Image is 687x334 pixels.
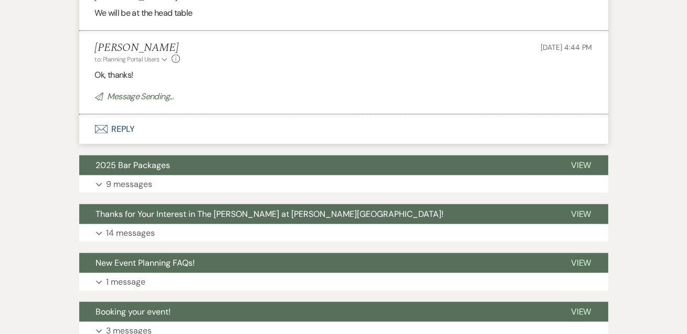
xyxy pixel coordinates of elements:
span: to: Planning Portal Users [95,55,160,64]
button: View [554,253,608,273]
button: 1 message [79,273,608,291]
button: Booking your event! [79,302,554,322]
p: 14 messages [107,226,155,240]
button: 2025 Bar Packages [79,155,554,175]
button: Thanks for Your Interest in The [PERSON_NAME] at [PERSON_NAME][GEOGRAPHIC_DATA]! [79,204,554,224]
button: to: Planning Portal Users [95,55,170,64]
button: View [554,155,608,175]
button: Reply [79,114,608,144]
p: Message Sending... [95,90,593,103]
p: 9 messages [107,178,153,191]
span: [DATE] 4:44 PM [541,43,592,52]
button: 9 messages [79,175,608,193]
span: Booking your event! [96,306,171,317]
button: View [554,302,608,322]
h5: [PERSON_NAME] [95,41,181,55]
button: 14 messages [79,224,608,242]
p: 1 message [107,275,146,289]
span: Thanks for Your Interest in The [PERSON_NAME] at [PERSON_NAME][GEOGRAPHIC_DATA]! [96,208,444,220]
div: We will be at the head table [95,6,593,20]
span: View [571,208,591,220]
span: New Event Planning FAQs! [96,257,195,268]
span: View [571,306,591,317]
span: View [571,257,591,268]
p: Ok, thanks! [95,68,593,82]
span: 2025 Bar Packages [96,160,171,171]
button: New Event Planning FAQs! [79,253,554,273]
span: View [571,160,591,171]
button: View [554,204,608,224]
